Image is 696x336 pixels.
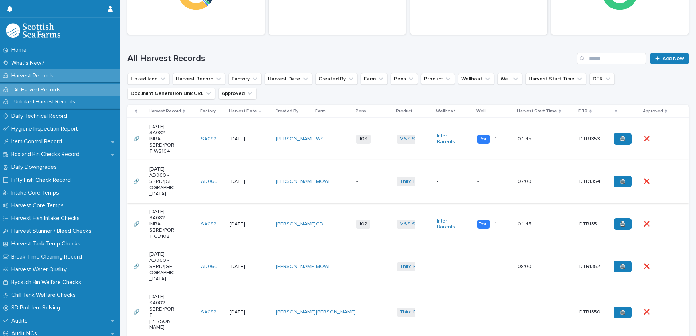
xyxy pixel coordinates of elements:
a: CD [316,221,323,227]
p: ❌ [644,135,651,142]
p: All Harvest Records [8,87,66,93]
p: Break Time Cleaning Record [8,253,88,260]
div: Port [477,220,490,229]
a: [PERSON_NAME] [276,136,316,142]
a: Inter Barents [437,133,463,145]
p: ❌ [644,177,651,185]
p: - [356,309,382,315]
p: ❌ [644,262,651,270]
span: 🖨️ [620,136,626,141]
span: 🖨️ [620,310,626,315]
button: Approved [218,88,257,99]
p: - [437,179,463,185]
span: 🖨️ [620,179,626,184]
a: WS [316,136,324,142]
p: [DATE] AD060 -SBRD/[GEOGRAPHIC_DATA] [149,166,175,197]
p: Harvest Core Temps [8,202,70,209]
p: Factory [200,107,216,115]
button: Created By [315,73,358,85]
a: Add New [650,53,689,64]
p: Harvest Tank Temp Checks [8,240,86,247]
tr: 🔗🔗 [DATE] AD060 -SBRD/[GEOGRAPHIC_DATA]AD060 [DATE][PERSON_NAME] MOWI -Third Party Salmon --08:00... [127,245,689,288]
p: 08:00 [518,262,533,270]
h1: All Harvest Records [127,53,574,64]
p: 🔗 [133,135,141,142]
tr: 🔗🔗 [DATE] AD060 -SBRD/[GEOGRAPHIC_DATA]AD060 [DATE][PERSON_NAME] MOWI -Third Party Salmon --07:00... [127,160,689,203]
p: Home [8,47,32,53]
p: [DATE] [230,179,256,185]
p: 04:45 [518,220,533,227]
a: 🖨️ [614,261,632,272]
tr: 🔗🔗 [DATE] SA082 INBA-SBRD/PORT WS104SA082 [DATE][PERSON_NAME] WS 104M&S Select Inter Barents Port... [127,118,689,160]
span: 🖨️ [620,221,626,227]
p: Harvest Start Time [517,107,557,115]
p: DTR1354 [579,177,602,185]
button: Pens [391,73,418,85]
a: AD060 [201,264,218,270]
p: : [518,308,520,315]
p: Harvest Fish Intake Checks [8,215,86,222]
p: - [477,264,503,270]
div: Port [477,135,490,144]
a: Third Party Salmon [400,309,444,315]
p: 🔗 [133,220,141,227]
p: Wellboat [436,107,455,115]
p: 04:45 [518,135,533,142]
p: Well [476,107,486,115]
a: MOWI [316,179,329,185]
span: 🖨️ [620,264,626,269]
input: Search [577,53,646,64]
p: DTR [578,107,588,115]
a: Third Party Salmon [400,179,444,185]
button: Harvest Record [173,73,225,85]
p: Product [396,107,412,115]
p: 07:00 [518,177,533,185]
a: Third Party Salmon [400,264,444,270]
a: 🖨️ [614,133,632,145]
p: Bycatch Bin Welfare Checks [8,279,87,286]
p: Daily Technical Record [8,113,73,120]
a: MOWI [316,264,329,270]
p: Farm [315,107,326,115]
a: 🖨️ [614,218,632,230]
p: ❌ [644,308,651,315]
p: Harvest Record [149,107,181,115]
button: Harvest Date [265,73,312,85]
button: Linked Icon [127,73,170,85]
p: ❌ [644,220,651,227]
p: [DATE] AD060 -SBRD/[GEOGRAPHIC_DATA] [149,251,175,282]
button: Harvest Start Time [525,73,586,85]
span: + 1 [493,137,497,141]
p: Audits [8,317,33,324]
p: Daily Downgrades [8,164,63,171]
a: [PERSON_NAME] [276,221,316,227]
p: 8D Problem Solving [8,304,66,311]
p: - [437,264,463,270]
p: 🔗 [133,177,141,185]
p: [DATE] [230,309,256,315]
p: DTR1350 [579,308,602,315]
p: DTR1353 [579,135,601,142]
button: Product [421,73,455,85]
p: Harvest Stunner / Bleed Checks [8,228,97,235]
a: M&S Select [400,221,427,227]
button: Documint Generation Link URL [127,88,215,99]
button: Factory [228,73,262,85]
p: [DATE] [230,221,256,227]
a: Inter Barents [437,218,463,231]
p: DTR1351 [579,220,600,227]
p: Harvest Water Quality [8,266,72,273]
a: SA082 [201,136,217,142]
button: Well [497,73,522,85]
p: 🔗 [133,262,141,270]
p: Harvest Date [229,107,257,115]
p: Box and Bin Checks Record [8,151,85,158]
a: [PERSON_NAME] [276,309,316,315]
p: [DATE] SA082 -SBRD/PORT [PERSON_NAME] [149,294,175,331]
p: What's New? [8,60,50,67]
p: [DATE] [230,264,256,270]
a: [PERSON_NAME] [276,179,316,185]
p: Chill Tank Welfare Checks [8,292,82,299]
a: 🖨️ [614,307,632,318]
